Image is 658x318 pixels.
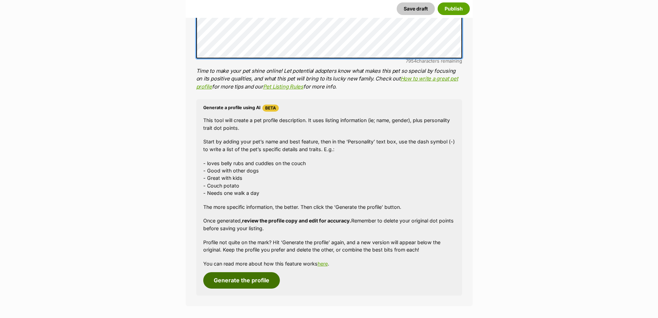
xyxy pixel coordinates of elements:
[262,105,279,112] span: Beta
[196,58,462,64] div: characters remaining
[203,217,455,232] p: Once generated, Remember to delete your original dot points before saving your listing.
[203,116,455,132] p: This tool will create a pet profile description. It uses listing information (ie; name, gender), ...
[196,67,462,91] p: Time to make your pet shine online! Let potential adopters know what makes this pet so special by...
[203,239,455,254] p: Profile not quite on the mark? Hit ‘Generate the profile’ again, and a new version will appear be...
[203,105,455,112] h4: Generate a profile using AI
[397,2,435,15] button: Save draft
[203,203,455,211] p: The more specific information, the better. Then click the ‘Generate the profile’ button.
[203,272,280,288] button: Generate the profile
[196,75,458,90] a: How to write a great pet profile
[406,58,417,64] span: 7954
[203,260,455,267] p: You can read more about how this feature works .
[203,138,455,153] p: Start by adding your pet’s name and best feature, then in the ‘Personality’ text box, use the das...
[203,160,455,197] p: - loves belly rubs and cuddles on the couch - Good with other dogs - Great with kids - Couch pota...
[242,218,351,224] strong: review the profile copy and edit for accuracy.
[318,261,328,267] a: here
[438,2,470,15] button: Publish
[263,83,303,90] a: Pet Listing Rules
